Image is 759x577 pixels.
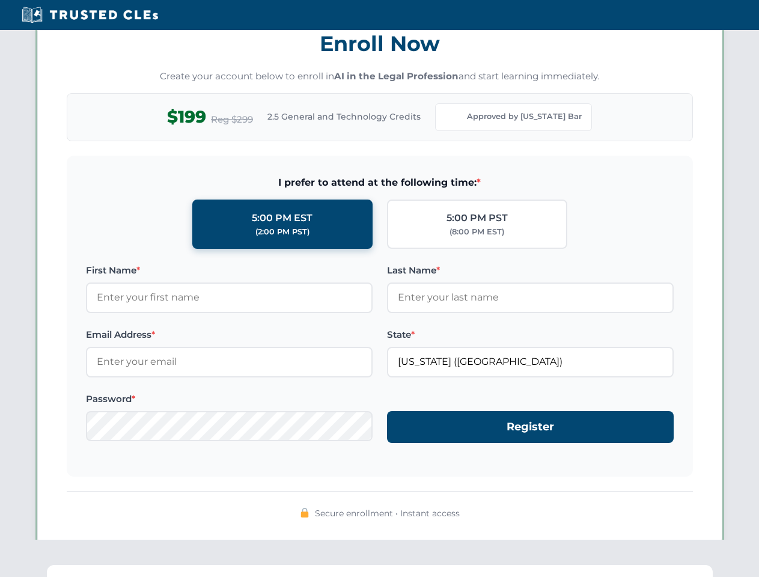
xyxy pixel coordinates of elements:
[267,110,421,123] span: 2.5 General and Technology Credits
[315,507,460,520] span: Secure enrollment • Instant access
[86,347,373,377] input: Enter your email
[86,282,373,313] input: Enter your first name
[18,6,162,24] img: Trusted CLEs
[86,392,373,406] label: Password
[86,328,373,342] label: Email Address
[445,109,462,126] img: Florida Bar
[211,112,253,127] span: Reg $299
[334,70,459,82] strong: AI in the Legal Profession
[387,411,674,443] button: Register
[300,508,309,517] img: 🔒
[467,111,582,123] span: Approved by [US_STATE] Bar
[387,347,674,377] input: Florida (FL)
[86,175,674,191] span: I prefer to attend at the following time:
[387,282,674,313] input: Enter your last name
[450,226,504,238] div: (8:00 PM EST)
[67,70,693,84] p: Create your account below to enroll in and start learning immediately.
[67,25,693,63] h3: Enroll Now
[387,328,674,342] label: State
[255,226,309,238] div: (2:00 PM PST)
[252,210,312,226] div: 5:00 PM EST
[447,210,508,226] div: 5:00 PM PST
[387,263,674,278] label: Last Name
[167,103,206,130] span: $199
[86,263,373,278] label: First Name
